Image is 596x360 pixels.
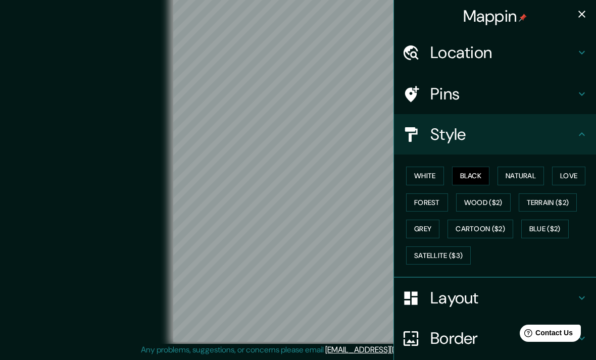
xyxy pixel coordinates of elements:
h4: Pins [430,84,576,104]
img: pin-icon.png [519,14,527,22]
div: Border [394,318,596,358]
h4: Style [430,124,576,144]
h4: Border [430,328,576,348]
h4: Mappin [463,6,527,26]
h4: Location [430,42,576,63]
button: Grey [406,220,439,238]
button: Natural [498,167,544,185]
button: Wood ($2) [456,193,511,212]
p: Any problems, suggestions, or concerns please email . [141,344,452,356]
div: Style [394,114,596,155]
div: Pins [394,74,596,114]
button: Terrain ($2) [519,193,577,212]
a: [EMAIL_ADDRESS][DOMAIN_NAME] [325,344,450,355]
button: Black [452,167,490,185]
iframe: Help widget launcher [506,321,585,349]
button: Satellite ($3) [406,246,471,265]
button: Love [552,167,585,185]
button: Blue ($2) [521,220,569,238]
button: White [406,167,444,185]
button: Cartoon ($2) [448,220,513,238]
h4: Layout [430,288,576,308]
div: Layout [394,278,596,318]
button: Forest [406,193,448,212]
div: Location [394,32,596,73]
